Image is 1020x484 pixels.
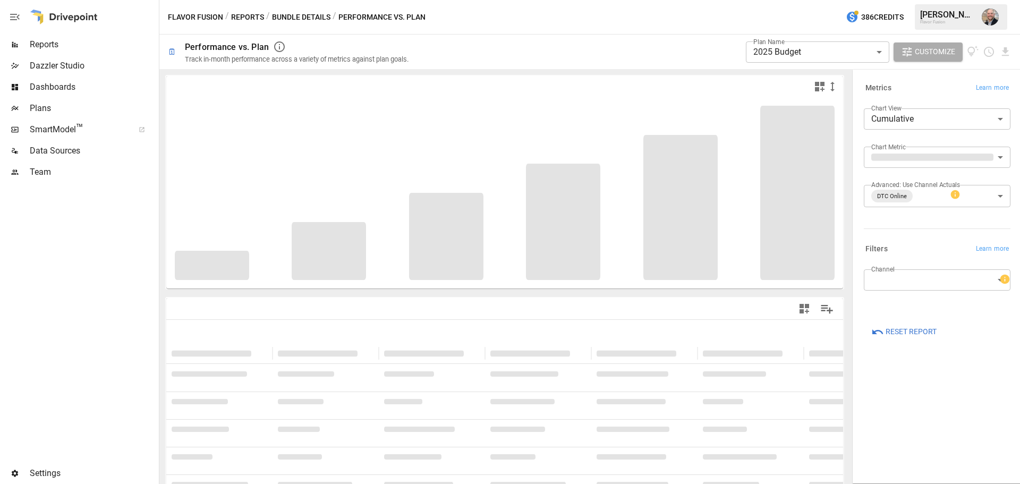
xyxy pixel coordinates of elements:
[861,11,904,24] span: 386 Credits
[999,46,1011,58] button: Download report
[967,43,979,62] button: View documentation
[871,180,960,189] label: Advanced: Use Channel Actuals
[975,2,1005,32] button: Dustin Jacobson
[920,20,975,24] div: Flavor Fusion
[920,10,975,20] div: [PERSON_NAME]
[815,297,839,321] button: Manage Columns
[865,82,891,94] h6: Metrics
[266,11,270,24] div: /
[30,123,127,136] span: SmartModel
[753,37,785,46] label: Plan Name
[30,81,157,94] span: Dashboards
[677,346,692,361] button: Sort
[30,60,157,72] span: Dazzler Studio
[983,46,995,58] button: Schedule report
[225,11,229,24] div: /
[864,322,944,342] button: Reset Report
[976,244,1009,254] span: Learn more
[272,11,330,24] button: Bundle Details
[571,346,586,361] button: Sort
[871,104,902,113] label: Chart View
[784,346,798,361] button: Sort
[873,190,911,202] span: DTC Online
[76,122,83,135] span: ™
[333,11,336,24] div: /
[894,43,963,62] button: Customize
[865,243,888,255] h6: Filters
[185,55,409,63] div: Track in-month performance across a variety of metrics against plan goals.
[231,11,264,24] button: Reports
[30,38,157,51] span: Reports
[915,45,955,58] span: Customize
[30,145,157,157] span: Data Sources
[982,9,999,26] img: Dustin Jacobson
[168,47,176,57] div: 🗓
[185,42,269,52] div: Performance vs. Plan
[841,7,908,27] button: 386Credits
[864,108,1010,130] div: Cumulative
[746,41,889,63] div: 2025 Budget
[871,265,895,274] label: Channel
[976,83,1009,94] span: Learn more
[30,102,157,115] span: Plans
[359,346,373,361] button: Sort
[168,11,223,24] button: Flavor Fusion
[252,346,267,361] button: Sort
[30,467,157,480] span: Settings
[886,325,937,338] span: Reset Report
[30,166,157,179] span: Team
[871,142,906,151] label: Chart Metric
[465,346,480,361] button: Sort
